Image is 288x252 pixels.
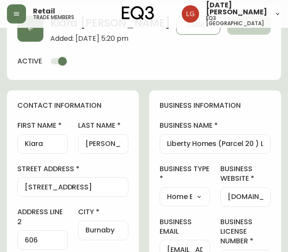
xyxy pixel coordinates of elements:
label: business license number [220,217,271,246]
label: street address [17,164,128,174]
label: last name [78,121,128,130]
span: Retail [33,8,55,15]
h4: active [17,56,42,66]
label: first name [17,121,68,130]
h5: trade members [33,15,74,20]
h5: eq3 [GEOGRAPHIC_DATA] [206,16,267,26]
h4: contact information [17,101,128,110]
label: business type [160,164,210,184]
img: logo [122,6,154,20]
label: business name [160,121,271,130]
label: business email [160,217,210,237]
span: [DATE][PERSON_NAME] [206,2,267,16]
span: Added: [DATE] 5:20 pm [50,35,170,43]
label: city [78,207,128,217]
label: business website [220,164,271,184]
h4: business information [160,101,271,110]
input: https://www.designshop.com [228,193,263,201]
label: address line 2 [17,207,68,227]
img: 2638f148bab13be18035375ceda1d187 [182,5,199,23]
